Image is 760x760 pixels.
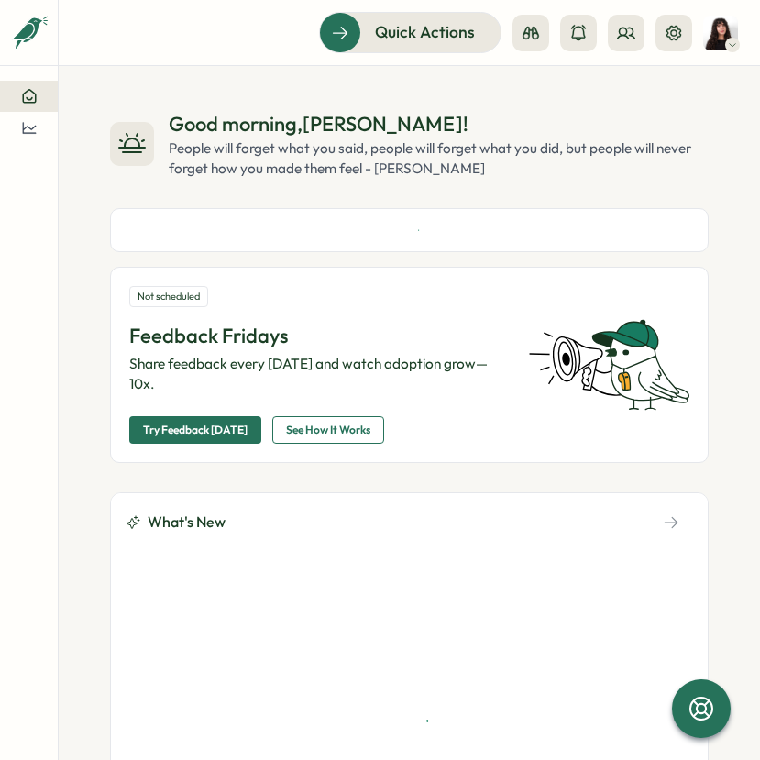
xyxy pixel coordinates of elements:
[143,417,248,443] span: Try Feedback [DATE]
[129,416,261,444] button: Try Feedback [DATE]
[375,20,475,44] span: Quick Actions
[129,354,506,394] p: Share feedback every [DATE] and watch adoption grow—10x.
[148,511,226,534] span: What's New
[169,110,709,138] div: Good morning , [PERSON_NAME] !
[703,16,738,50] img: Kelly Rosa
[129,286,208,307] div: Not scheduled
[319,12,501,52] button: Quick Actions
[272,416,384,444] button: See How It Works
[129,322,506,350] p: Feedback Fridays
[286,417,370,443] span: See How It Works
[169,138,709,179] div: People will forget what you said, people will forget what you did, but people will never forget h...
